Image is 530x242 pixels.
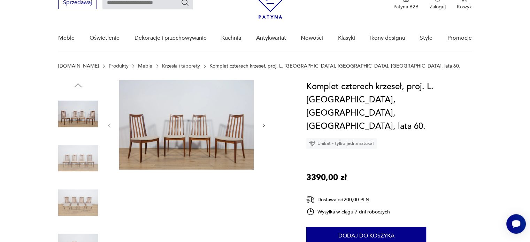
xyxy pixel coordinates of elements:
a: Style [420,25,432,52]
h1: Komplet czterech krzeseł, proj. L. [GEOGRAPHIC_DATA], [GEOGRAPHIC_DATA], [GEOGRAPHIC_DATA], lata 60. [306,80,472,133]
img: Ikona dostawy [306,195,315,204]
a: [DOMAIN_NAME] [58,63,99,69]
p: Patyna B2B [393,3,418,10]
a: Kuchnia [221,25,241,52]
p: 3390,00 zł [306,171,347,184]
iframe: Smartsupp widget button [506,214,526,234]
img: Zdjęcie produktu Komplet czterech krzeseł, proj. L. Dandy, G-Plan, Wielka Brytania, lata 60. [58,183,98,223]
a: Ikony designu [370,25,405,52]
a: Oświetlenie [90,25,120,52]
p: Komplet czterech krzeseł, proj. L. [GEOGRAPHIC_DATA], [GEOGRAPHIC_DATA], [GEOGRAPHIC_DATA], lata 60. [209,63,460,69]
a: Sprzedawaj [58,1,97,6]
a: Klasyki [338,25,355,52]
a: Produkty [109,63,129,69]
p: Koszyk [457,3,472,10]
a: Meble [138,63,152,69]
a: Promocje [447,25,472,52]
img: Zdjęcie produktu Komplet czterech krzeseł, proj. L. Dandy, G-Plan, Wielka Brytania, lata 60. [119,80,254,170]
a: Nowości [301,25,323,52]
img: Zdjęcie produktu Komplet czterech krzeseł, proj. L. Dandy, G-Plan, Wielka Brytania, lata 60. [58,139,98,178]
a: Krzesła i taborety [162,63,200,69]
a: Dekoracje i przechowywanie [134,25,206,52]
div: Wysyłka w ciągu 7 dni roboczych [306,208,390,216]
a: Antykwariat [256,25,286,52]
div: Dostawa od 200,00 PLN [306,195,390,204]
img: Zdjęcie produktu Komplet czterech krzeseł, proj. L. Dandy, G-Plan, Wielka Brytania, lata 60. [58,94,98,134]
p: Zaloguj [430,3,446,10]
a: Meble [58,25,75,52]
div: Unikat - tylko jedna sztuka! [306,138,377,149]
img: Ikona diamentu [309,140,315,147]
